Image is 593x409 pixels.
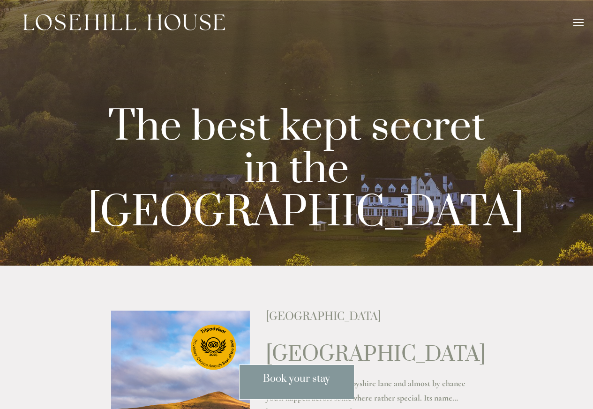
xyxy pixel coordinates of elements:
span: Book your stay [263,372,330,390]
h2: [GEOGRAPHIC_DATA] [266,311,482,323]
h1: [GEOGRAPHIC_DATA] [266,343,482,366]
a: Book your stay [239,364,354,400]
img: Losehill House [23,14,225,30]
strong: The best kept secret in the [GEOGRAPHIC_DATA] [88,101,525,239]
